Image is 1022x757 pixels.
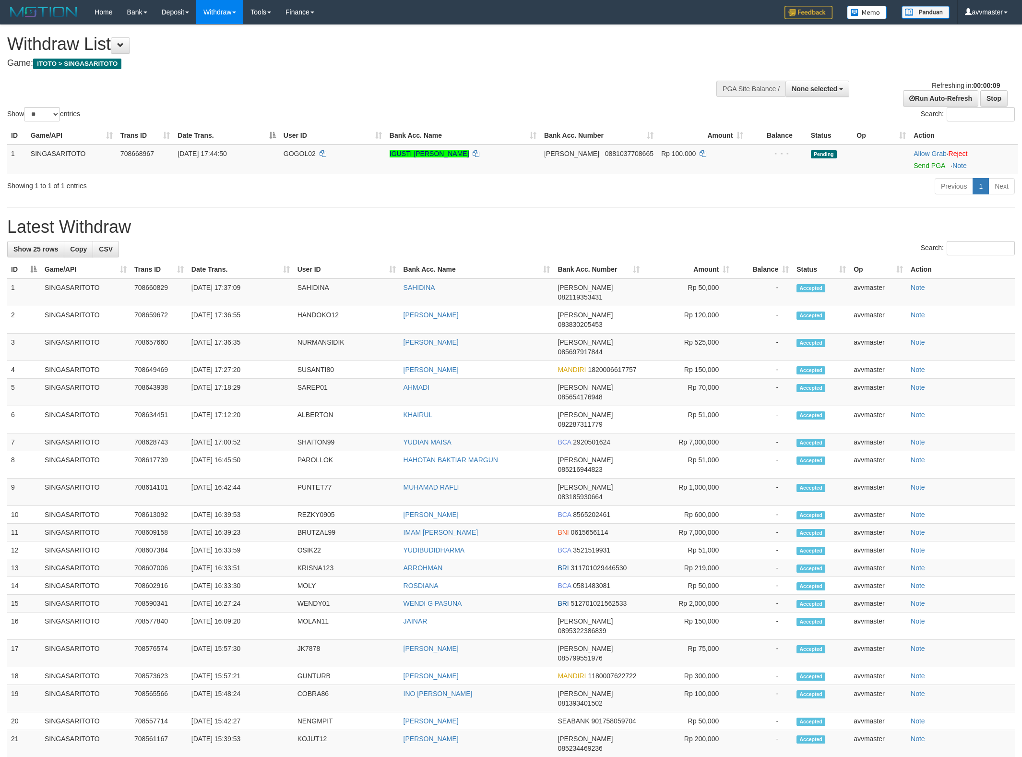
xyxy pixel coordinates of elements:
h1: Withdraw List [7,35,672,54]
td: [DATE] 16:33:59 [188,541,294,559]
td: 17 [7,640,41,667]
a: HAHOTAN BAKTIAR MARGUN [404,456,498,464]
img: panduan.png [902,6,950,19]
span: Accepted [796,547,825,555]
span: Copy [70,245,87,253]
td: - [733,577,793,595]
td: Rp 51,000 [643,541,733,559]
span: Accepted [796,312,825,320]
span: [PERSON_NAME] [558,411,613,419]
span: Accepted [796,457,825,465]
a: [PERSON_NAME] [404,717,459,725]
td: - [733,506,793,524]
span: [PERSON_NAME] [544,150,599,157]
td: BRUTZAL99 [294,524,400,541]
td: SINGASARITOTO [41,595,131,613]
span: [PERSON_NAME] [558,456,613,464]
td: [DATE] 16:42:44 [188,479,294,506]
td: 708602916 [131,577,188,595]
a: Note [911,645,925,652]
span: Accepted [796,284,825,292]
span: BRI [558,600,569,607]
td: - [733,640,793,667]
td: Rp 75,000 [643,640,733,667]
span: ITOTO > SINGASARITOTO [33,59,121,69]
a: SAHIDINA [404,284,435,291]
td: [DATE] 16:39:23 [188,524,294,541]
td: SINGASARITOTO [41,559,131,577]
td: Rp 51,000 [643,451,733,479]
td: 708577840 [131,613,188,640]
td: [DATE] 17:18:29 [188,379,294,406]
a: Note [911,582,925,589]
td: [DATE] 16:33:51 [188,559,294,577]
a: Note [911,284,925,291]
td: ALBERTON [294,406,400,433]
img: MOTION_logo.png [7,5,80,19]
td: 8 [7,451,41,479]
th: ID [7,127,27,144]
td: 708617739 [131,451,188,479]
td: PUNTET77 [294,479,400,506]
a: Note [911,384,925,391]
td: 10 [7,506,41,524]
td: 708614101 [131,479,188,506]
td: - [733,306,793,334]
td: - [733,559,793,577]
td: SINGASARITOTO [41,479,131,506]
a: ARROHMAN [404,564,443,572]
span: [PERSON_NAME] [558,284,613,291]
span: Rp 100.000 [661,150,696,157]
a: Allow Grab [914,150,946,157]
span: · [914,150,948,157]
th: Date Trans.: activate to sort column ascending [188,261,294,278]
span: Refreshing in: [932,82,1000,89]
a: [PERSON_NAME] [404,645,459,652]
th: Bank Acc. Name: activate to sort column ascending [400,261,554,278]
td: avvmaster [850,361,907,379]
td: 708660829 [131,278,188,306]
td: [DATE] 17:00:52 [188,433,294,451]
a: [PERSON_NAME] [404,311,459,319]
a: ROSDIANA [404,582,439,589]
img: Feedback.jpg [784,6,832,19]
td: SINGASARITOTO [41,361,131,379]
span: BCA [558,511,571,518]
th: Balance [747,127,807,144]
a: Run Auto-Refresh [903,90,978,107]
td: 708607006 [131,559,188,577]
a: Note [911,456,925,464]
th: Action [910,127,1018,144]
td: SINGASARITOTO [41,306,131,334]
span: CSV [99,245,113,253]
span: Accepted [796,529,825,537]
td: SHAITON99 [294,433,400,451]
td: - [733,433,793,451]
td: 3 [7,334,41,361]
td: Rp 525,000 [643,334,733,361]
img: Button%20Memo.svg [847,6,887,19]
a: MUHAMAD RAFLI [404,483,459,491]
a: Note [911,672,925,680]
span: Copy 512701021562533 to clipboard [571,600,627,607]
span: Pending [811,150,837,158]
a: Reject [949,150,968,157]
a: 1 [973,178,989,194]
a: Note [911,483,925,491]
td: [DATE] 16:45:50 [188,451,294,479]
td: avvmaster [850,406,907,433]
span: Copy 3521519931 to clipboard [573,546,610,554]
a: CSV [93,241,119,257]
span: Accepted [796,565,825,573]
a: Note [911,411,925,419]
td: SAREP01 [294,379,400,406]
td: [DATE] 17:36:35 [188,334,294,361]
a: Note [911,529,925,536]
td: SINGASARITOTO [41,379,131,406]
span: [PERSON_NAME] [558,384,613,391]
select: Showentries [24,107,60,121]
span: BCA [558,546,571,554]
td: 708613092 [131,506,188,524]
a: Note [911,617,925,625]
a: JAINAR [404,617,428,625]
